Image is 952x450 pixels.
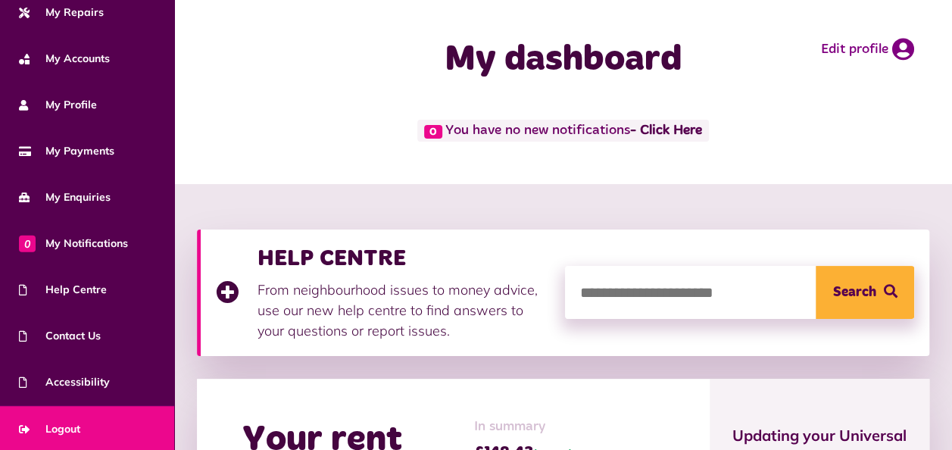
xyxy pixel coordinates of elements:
h3: HELP CENTRE [258,245,550,272]
span: Search [833,266,876,319]
span: My Profile [19,97,97,113]
h1: My dashboard [384,38,743,82]
span: My Repairs [19,5,104,20]
p: From neighbourhood issues to money advice, use our new help centre to find answers to your questi... [258,280,550,341]
span: My Payments [19,143,114,159]
span: My Accounts [19,51,110,67]
a: - Click Here [630,124,702,138]
a: Edit profile [821,38,914,61]
button: Search [816,266,914,319]
span: My Notifications [19,236,128,252]
span: My Enquiries [19,189,111,205]
span: Accessibility [19,374,110,390]
span: Logout [19,421,80,437]
span: 0 [19,235,36,252]
span: You have no new notifications [417,120,709,142]
span: 0 [424,125,442,139]
span: In summary [474,417,573,437]
span: Contact Us [19,328,101,344]
span: Help Centre [19,282,107,298]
